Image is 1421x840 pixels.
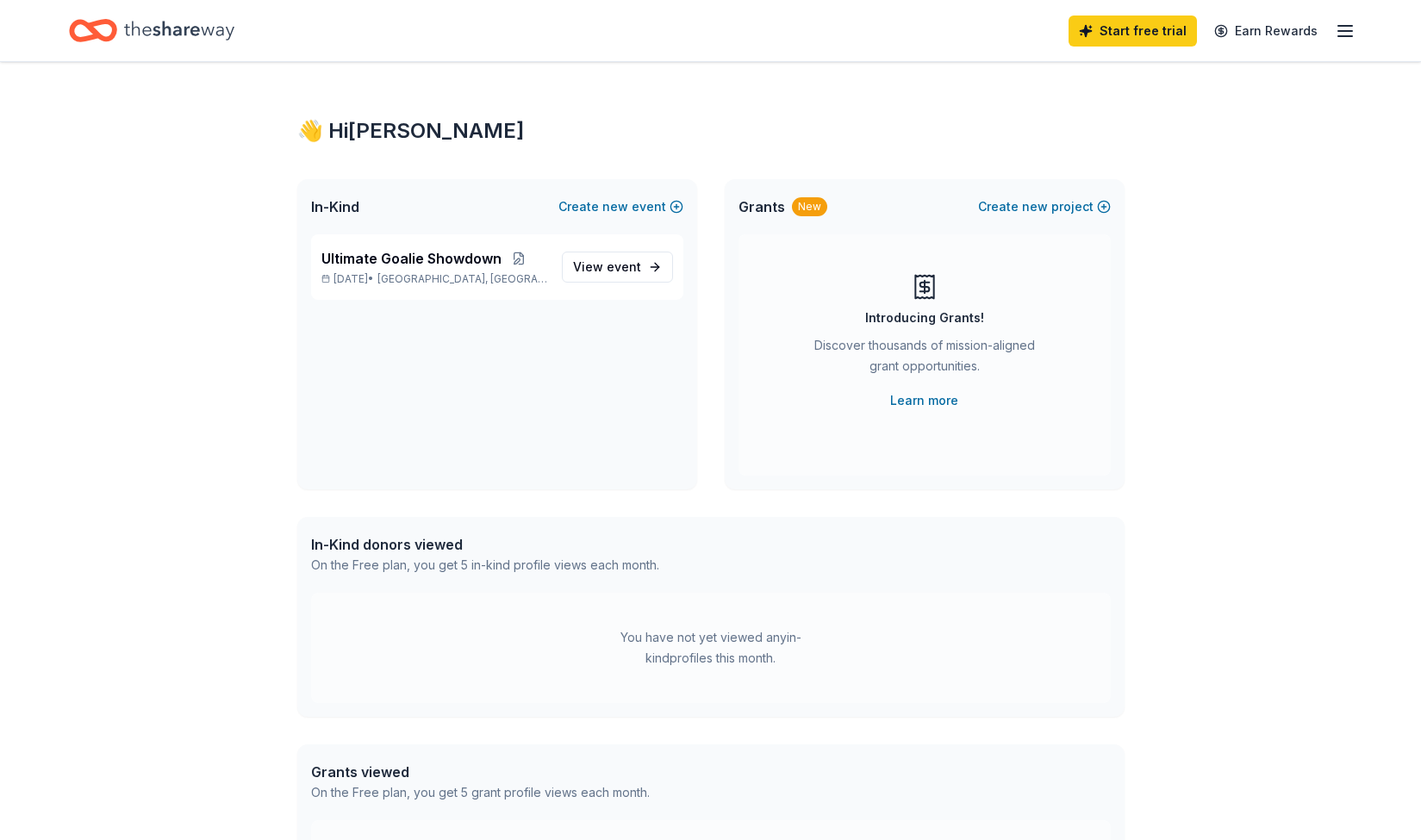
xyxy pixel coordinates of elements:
[69,10,234,51] a: Home
[321,248,502,269] span: Ultimate Goalie Showdown
[377,272,547,286] span: [GEOGRAPHIC_DATA], [GEOGRAPHIC_DATA]
[297,117,1125,145] div: 👋 Hi [PERSON_NAME]
[311,196,359,217] span: In-Kind
[562,252,673,283] a: View event
[311,555,659,576] div: On the Free plan, you get 5 in-kind profile views each month.
[978,196,1111,217] button: Createnewproject
[311,782,650,803] div: On the Free plan, you get 5 grant profile views each month.
[739,196,785,217] span: Grants
[890,390,958,411] a: Learn more
[603,627,819,669] div: You have not yet viewed any in-kind profiles this month.
[607,259,641,274] span: event
[865,308,984,328] div: Introducing Grants!
[1204,16,1328,47] a: Earn Rewards
[321,272,548,286] p: [DATE] •
[807,335,1042,383] div: Discover thousands of mission-aligned grant opportunities.
[311,534,659,555] div: In-Kind donors viewed
[1069,16,1197,47] a: Start free trial
[792,197,827,216] div: New
[602,196,628,217] span: new
[573,257,641,277] span: View
[1022,196,1048,217] span: new
[311,762,650,782] div: Grants viewed
[558,196,683,217] button: Createnewevent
